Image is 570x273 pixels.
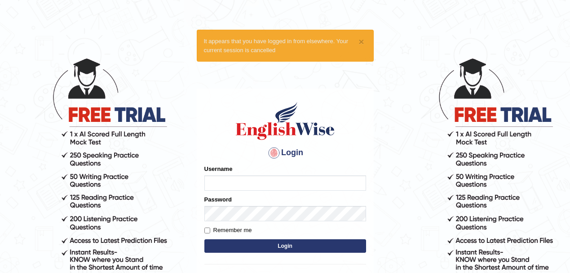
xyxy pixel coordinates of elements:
[358,37,364,46] button: ×
[204,165,233,173] label: Username
[234,101,336,141] img: Logo of English Wise sign in for intelligent practice with AI
[204,226,252,235] label: Remember me
[204,146,366,160] h4: Login
[204,195,232,204] label: Password
[204,239,366,253] button: Login
[197,30,374,61] div: It appears that you have logged in from elsewhere. Your current session is cancelled
[204,228,210,233] input: Remember me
